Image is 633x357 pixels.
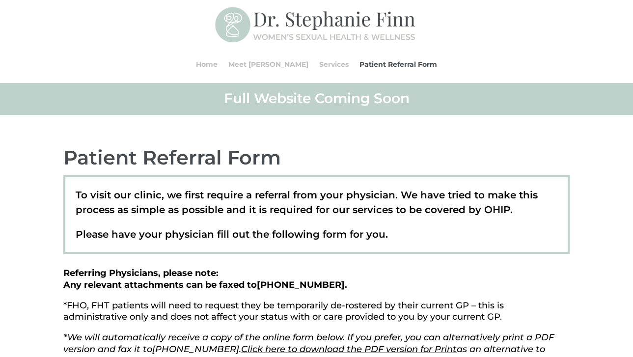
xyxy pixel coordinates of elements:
[63,89,570,112] h2: Full Website Coming Soon
[76,227,558,242] p: Please have your physician fill out the following form for you.
[359,46,437,83] a: Patient Referral Form
[63,145,570,175] h2: Patient Referral Form
[228,46,308,83] a: Meet [PERSON_NAME]
[63,268,347,290] strong: Referring Physicians, please note: Any relevant attachments can be faxed to .
[152,344,239,355] span: [PHONE_NUMBER]
[319,46,349,83] a: Services
[76,188,558,227] p: To visit our clinic, we first require a referral from your physician. We have tried to make this ...
[257,279,345,290] span: [PHONE_NUMBER]
[63,300,570,332] p: *FHO, FHT patients will need to request they be temporarily de-rostered by their current GP – thi...
[196,46,218,83] a: Home
[241,344,457,355] a: Click here to download the PDF version for Print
